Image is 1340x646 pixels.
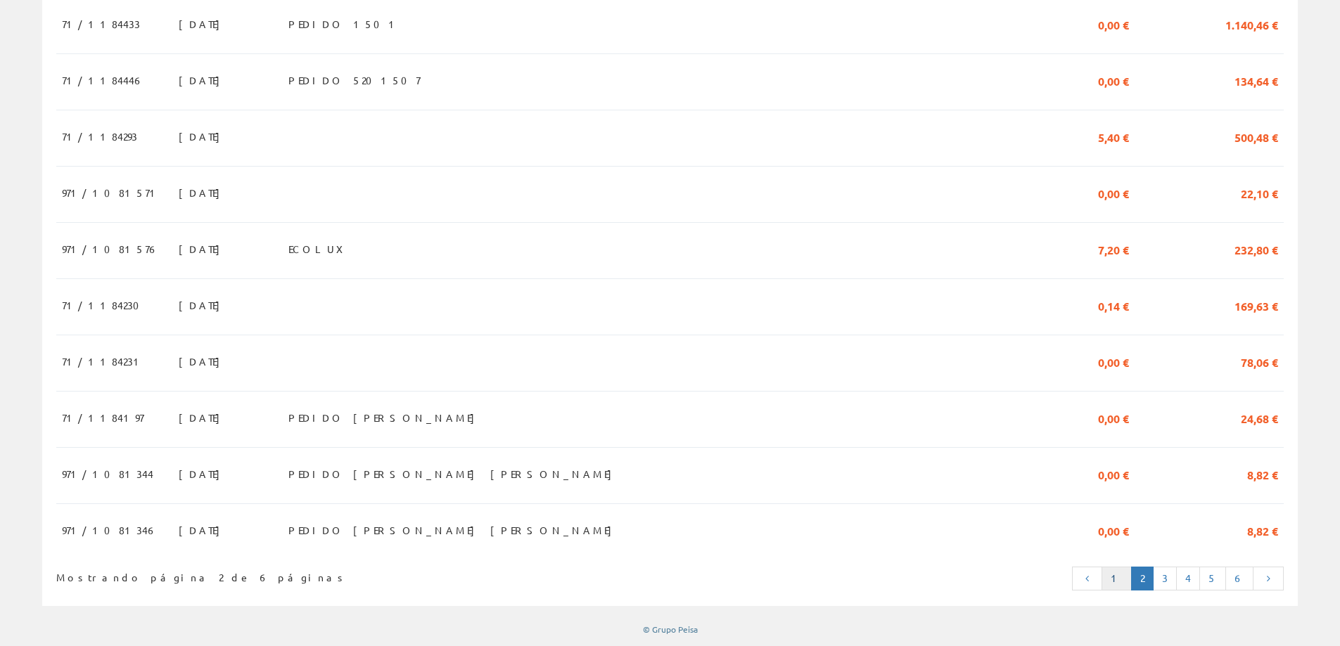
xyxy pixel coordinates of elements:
span: PEDIDO 1501 [288,12,400,36]
span: 0,00 € [1098,68,1129,92]
a: 3 [1153,567,1177,590]
span: [DATE] [179,293,227,317]
span: 500,48 € [1234,124,1278,148]
span: 0,14 € [1098,293,1129,317]
span: 169,63 € [1234,293,1278,317]
a: 1 [1102,567,1132,590]
span: PEDIDO [PERSON_NAME] [PERSON_NAME] [288,518,619,542]
span: 71/1184230 [62,293,148,317]
span: [DATE] [179,518,227,542]
span: 71/1184197 [62,406,143,429]
span: 0,00 € [1098,518,1129,542]
span: PEDIDO 5201507 [288,68,420,92]
a: 5 [1199,567,1226,590]
span: 71/1184433 [62,12,140,36]
span: 5,40 € [1098,124,1129,148]
a: Página anterior [1072,567,1103,590]
span: 0,00 € [1098,12,1129,36]
span: 24,68 € [1241,406,1278,429]
span: 22,10 € [1241,181,1278,205]
a: 6 [1225,567,1253,590]
span: [DATE] [179,124,227,148]
span: 71/1184293 [62,124,137,148]
span: 7,20 € [1098,237,1129,261]
span: 8,82 € [1247,462,1278,486]
span: 232,80 € [1234,237,1278,261]
span: 0,00 € [1098,406,1129,429]
span: 0,00 € [1098,462,1129,486]
span: [DATE] [179,68,227,92]
span: [DATE] [179,237,227,261]
span: 0,00 € [1098,349,1129,373]
div: © Grupo Peisa [42,624,1298,635]
span: PEDIDO [PERSON_NAME] [PERSON_NAME] [288,462,619,486]
span: PEDIDO [PERSON_NAME] [288,406,482,429]
span: [DATE] [179,349,227,373]
span: 134,64 € [1234,68,1278,92]
span: [DATE] [179,406,227,429]
span: 1.140,46 € [1225,12,1278,36]
span: [DATE] [179,181,227,205]
a: Página actual [1131,567,1154,590]
span: 71/1184446 [62,68,144,92]
a: 4 [1176,567,1200,590]
span: [DATE] [179,12,227,36]
span: 78,06 € [1241,349,1278,373]
span: 971/1081346 [62,518,158,542]
span: 8,82 € [1247,518,1278,542]
div: Mostrando página 2 de 6 páginas [56,565,556,585]
span: 971/1081571 [62,181,161,205]
span: [DATE] [179,462,227,486]
a: Página siguiente [1253,567,1284,590]
span: 0,00 € [1098,181,1129,205]
span: 71/1184231 [62,349,145,373]
span: 971/1081576 [62,237,159,261]
span: 971/1081344 [62,462,153,486]
span: ECOLUX [288,237,352,261]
